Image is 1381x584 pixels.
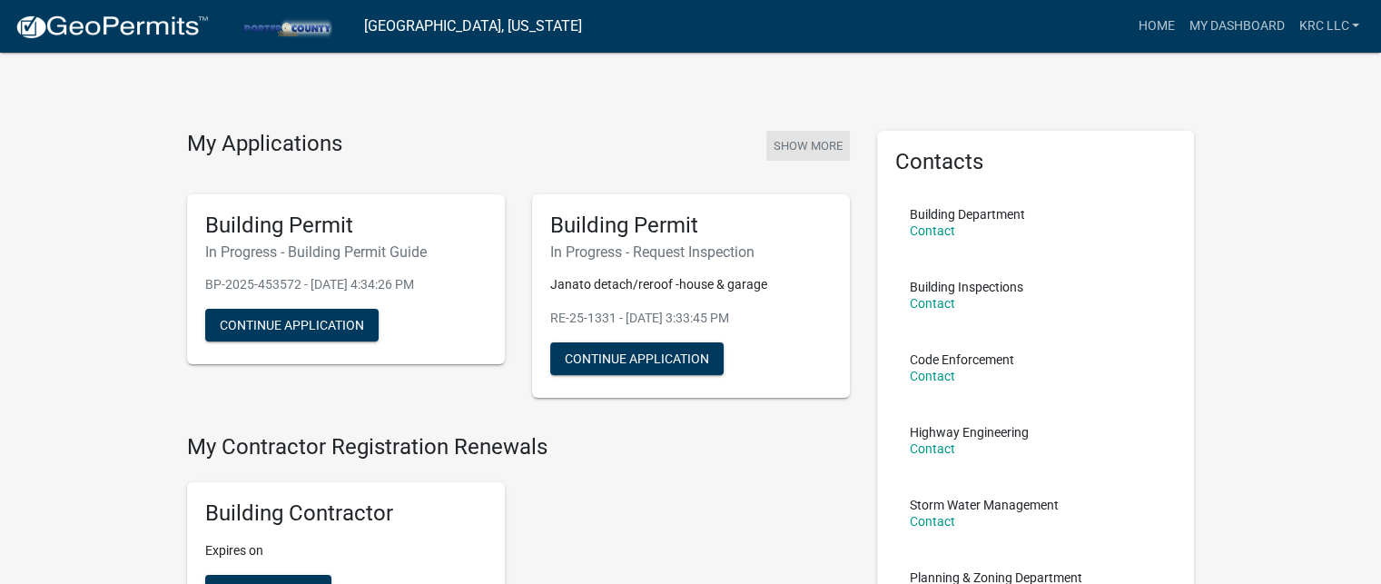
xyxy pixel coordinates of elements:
p: Building Inspections [910,281,1023,293]
p: Janato detach/reroof -house & garage [550,275,832,294]
p: Code Enforcement [910,353,1014,366]
a: [GEOGRAPHIC_DATA], [US_STATE] [364,11,582,42]
p: Storm Water Management [910,499,1059,511]
h6: In Progress - Request Inspection [550,243,832,261]
button: Continue Application [550,342,724,375]
h5: Building Contractor [205,500,487,527]
p: Building Department [910,208,1025,221]
a: Contact [910,441,955,456]
h5: Contacts [895,149,1177,175]
h6: In Progress - Building Permit Guide [205,243,487,261]
h5: Building Permit [550,213,832,239]
h4: My Applications [187,131,342,158]
p: Planning & Zoning Department [910,571,1082,584]
button: Continue Application [205,309,379,341]
p: Highway Engineering [910,426,1029,439]
a: My Dashboard [1181,9,1291,44]
a: Home [1130,9,1181,44]
p: Expires on [205,541,487,560]
h5: Building Permit [205,213,487,239]
button: Show More [766,131,850,161]
p: RE-25-1331 - [DATE] 3:33:45 PM [550,309,832,328]
a: KRC LLC [1291,9,1366,44]
h4: My Contractor Registration Renewals [187,434,850,460]
a: Contact [910,296,955,311]
p: BP-2025-453572 - [DATE] 4:34:26 PM [205,275,487,294]
a: Contact [910,514,955,529]
img: Porter County, Indiana [223,14,350,38]
a: Contact [910,369,955,383]
a: Contact [910,223,955,238]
